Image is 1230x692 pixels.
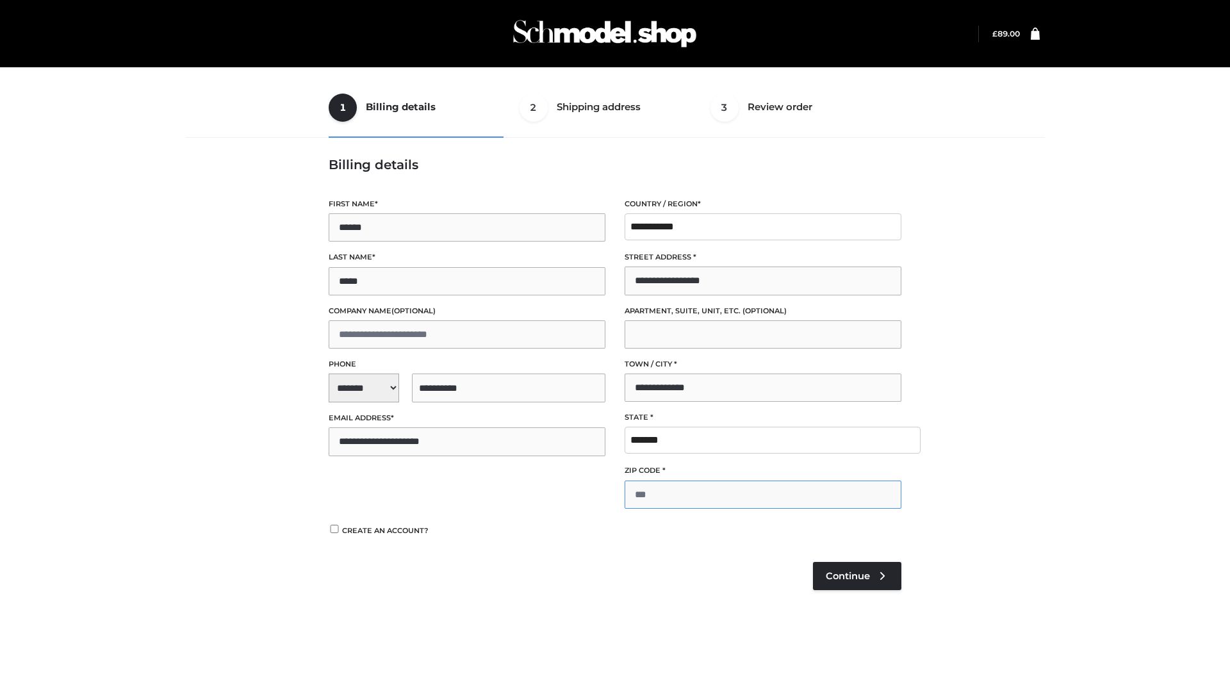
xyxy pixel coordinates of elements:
label: Country / Region [625,198,901,210]
span: Continue [826,570,870,582]
label: State [625,411,901,424]
label: Last name [329,251,605,263]
span: £ [992,29,997,38]
label: Phone [329,358,605,370]
img: Schmodel Admin 964 [509,8,701,59]
span: (optional) [391,306,436,315]
label: Company name [329,305,605,317]
span: (optional) [742,306,787,315]
label: Email address [329,412,605,424]
a: Continue [813,562,901,590]
span: Create an account? [342,526,429,535]
a: £89.00 [992,29,1020,38]
label: Street address [625,251,901,263]
label: Town / City [625,358,901,370]
bdi: 89.00 [992,29,1020,38]
input: Create an account? [329,525,340,533]
label: Apartment, suite, unit, etc. [625,305,901,317]
label: ZIP Code [625,465,901,477]
label: First name [329,198,605,210]
h3: Billing details [329,157,901,172]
